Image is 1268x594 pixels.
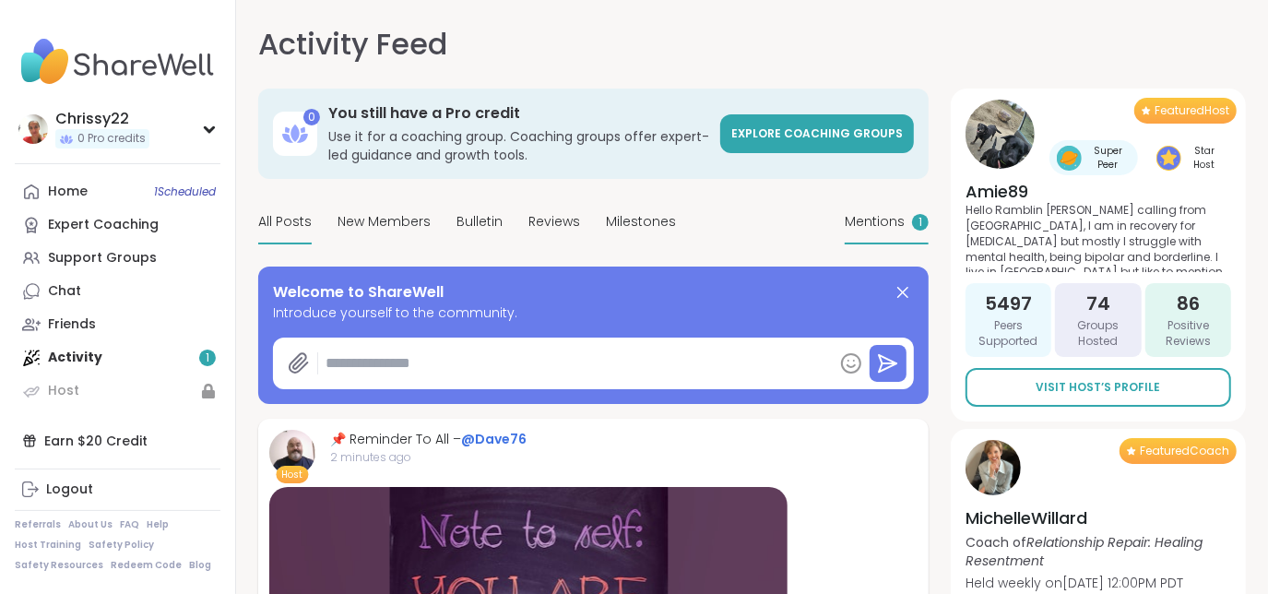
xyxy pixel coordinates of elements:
[456,212,503,232] span: Bulletin
[15,242,220,275] a: Support Groups
[1057,146,1082,171] img: Super Peer
[15,473,220,506] a: Logout
[1185,144,1224,172] span: Star Host
[1153,318,1224,350] span: Positive Reviews
[15,374,220,408] a: Host
[147,518,169,531] a: Help
[48,382,79,400] div: Host
[330,449,527,466] span: 2 minutes ago
[985,291,1032,316] span: 5497
[966,533,1203,570] i: Relationship Repair: Healing Resentment
[273,281,444,303] span: Welcome to ShareWell
[528,212,580,232] span: Reviews
[606,212,676,232] span: Milestones
[1177,291,1200,316] span: 86
[189,559,211,572] a: Blog
[966,100,1035,169] img: Amie89
[1037,379,1161,396] span: Visit Host’s Profile
[55,109,149,129] div: Chrissy22
[120,518,139,531] a: FAQ
[282,468,303,481] span: Host
[48,216,159,234] div: Expert Coaching
[918,215,922,231] span: 1
[258,22,447,66] h1: Activity Feed
[89,539,154,552] a: Safety Policy
[461,430,527,448] a: @Dave76
[48,282,81,301] div: Chat
[15,424,220,457] div: Earn $20 Credit
[966,506,1231,529] h4: MichelleWillard
[330,430,527,449] div: 📌 Reminder To All –
[15,175,220,208] a: Home1Scheduled
[845,212,905,232] span: Mentions
[1155,103,1229,118] span: Featured Host
[1140,444,1229,458] span: Featured Coach
[15,539,81,552] a: Host Training
[269,430,315,476] img: Dave76
[1086,291,1110,316] span: 74
[720,114,914,153] a: Explore Coaching Groups
[18,114,48,144] img: Chrissy22
[258,212,312,232] span: All Posts
[15,518,61,531] a: Referrals
[338,212,431,232] span: New Members
[973,318,1044,350] span: Peers Supported
[328,103,709,124] h3: You still have a Pro credit
[15,275,220,308] a: Chat
[48,249,157,267] div: Support Groups
[48,315,96,334] div: Friends
[1085,144,1131,172] span: Super Peer
[966,574,1231,592] p: Held weekly on [DATE] 12:00PM PDT
[1062,318,1133,350] span: Groups Hosted
[111,559,182,572] a: Redeem Code
[966,368,1231,407] a: Visit Host’s Profile
[328,127,709,164] h3: Use it for a coaching group. Coaching groups offer expert-led guidance and growth tools.
[731,125,903,141] span: Explore Coaching Groups
[966,440,1021,495] img: MichelleWillard
[966,203,1231,272] p: Hello Ramblin [PERSON_NAME] calling from [GEOGRAPHIC_DATA], I am in recovery for [MEDICAL_DATA] b...
[15,30,220,94] img: ShareWell Nav Logo
[273,303,914,323] span: Introduce yourself to the community.
[15,559,103,572] a: Safety Resources
[1156,146,1181,171] img: Star Host
[966,533,1231,570] p: Coach of
[48,183,88,201] div: Home
[68,518,113,531] a: About Us
[77,131,146,147] span: 0 Pro credits
[15,308,220,341] a: Friends
[303,109,320,125] div: 0
[15,208,220,242] a: Expert Coaching
[46,481,93,499] div: Logout
[966,180,1231,203] h4: Amie89
[154,184,216,199] span: 1 Scheduled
